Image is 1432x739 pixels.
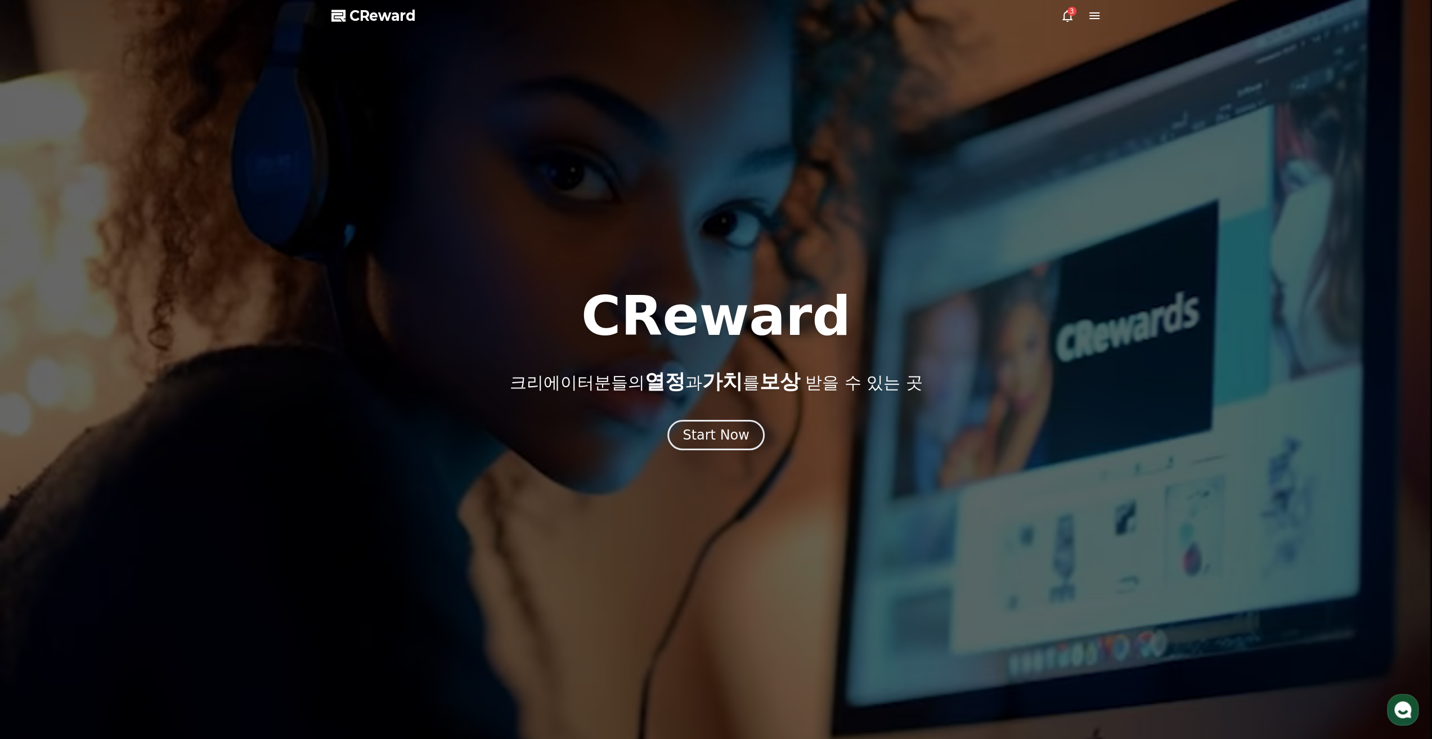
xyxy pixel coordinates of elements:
span: 홈 [35,374,42,383]
a: 3 [1061,9,1074,23]
span: 가치 [702,370,742,393]
span: 설정 [174,374,187,383]
span: CReward [349,7,416,25]
a: 대화 [74,357,145,385]
a: 설정 [145,357,216,385]
div: Start Now [683,426,749,444]
a: 홈 [3,357,74,385]
div: 3 [1067,7,1076,16]
p: 크리에이터분들의 과 를 받을 수 있는 곳 [509,370,922,393]
span: 보상 [759,370,800,393]
a: Start Now [667,431,765,442]
button: Start Now [667,420,765,450]
span: 열정 [644,370,685,393]
span: 대화 [103,374,116,383]
a: CReward [331,7,416,25]
h1: CReward [581,289,851,343]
